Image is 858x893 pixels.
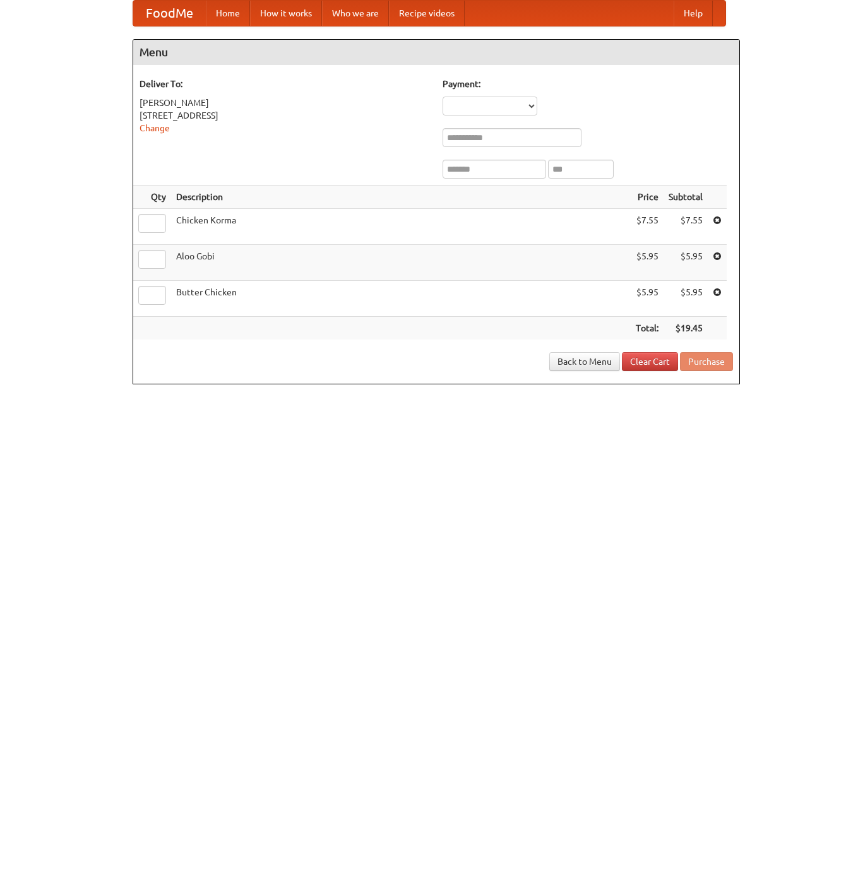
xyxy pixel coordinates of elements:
[140,123,170,133] a: Change
[622,352,678,371] a: Clear Cart
[664,317,708,340] th: $19.45
[631,209,664,245] td: $7.55
[664,209,708,245] td: $7.55
[322,1,389,26] a: Who we are
[664,186,708,209] th: Subtotal
[664,281,708,317] td: $5.95
[631,245,664,281] td: $5.95
[133,1,206,26] a: FoodMe
[171,186,631,209] th: Description
[549,352,620,371] a: Back to Menu
[140,109,430,122] div: [STREET_ADDRESS]
[674,1,713,26] a: Help
[171,245,631,281] td: Aloo Gobi
[389,1,465,26] a: Recipe videos
[631,317,664,340] th: Total:
[133,40,739,65] h4: Menu
[140,97,430,109] div: [PERSON_NAME]
[171,209,631,245] td: Chicken Korma
[171,281,631,317] td: Butter Chicken
[206,1,250,26] a: Home
[443,78,733,90] h5: Payment:
[250,1,322,26] a: How it works
[631,281,664,317] td: $5.95
[133,186,171,209] th: Qty
[140,78,430,90] h5: Deliver To:
[631,186,664,209] th: Price
[664,245,708,281] td: $5.95
[680,352,733,371] button: Purchase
